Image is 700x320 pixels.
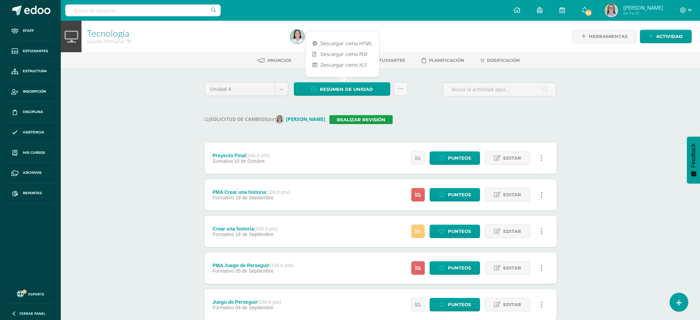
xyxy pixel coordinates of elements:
span: Editar [503,262,521,274]
span: Dosificación [487,58,520,63]
span: Disciplina [23,109,43,115]
strong: SOLICITUD DE CAMBIOS [204,116,267,122]
a: Estudiantes [364,55,405,66]
strong: (100.0 pts) [254,226,278,232]
span: Punteos [448,262,471,274]
a: [PERSON_NAME] [275,116,329,122]
a: Punteos [430,151,480,165]
a: Disciplina [6,102,55,122]
span: Formativo [212,305,234,310]
a: Tecnología [87,27,129,39]
span: Formativo [212,268,234,274]
img: 04502d3ebb6155621d07acff4f663ff2.png [604,3,618,17]
span: Anuncios [267,58,291,63]
span: Estudiantes [374,58,405,63]
span: 18 de Septiembre [236,232,274,237]
a: Asistencia [6,122,55,143]
span: Feedback [690,143,697,168]
div: PMA Juego de Perseguir [212,263,293,268]
span: Actividad [656,30,683,43]
a: Descargar como HTML [306,38,379,49]
div: Crear una historia [212,226,278,232]
a: Descargar como PDF [306,49,379,59]
span: Editar [503,152,521,164]
span: Punteos [448,152,471,164]
a: Punteos [430,298,480,311]
span: Soporte [28,292,44,297]
img: 14d06b00cd8624a51f01f540461e123d.png [275,115,284,124]
a: Descargar como XLS [306,59,379,70]
span: Sumativo [212,158,232,164]
a: Estructura [6,62,55,82]
button: Feedback - Mostrar encuesta [687,137,700,183]
a: Inscripción [6,82,55,102]
span: Punteos [448,298,471,311]
strong: [PERSON_NAME] [286,116,325,122]
span: Archivos [23,170,41,176]
div: por [204,115,557,124]
a: Dosificación [481,55,520,66]
a: Punteos [430,188,480,201]
span: Asistencia [23,130,44,135]
a: Punteos [430,225,480,238]
span: Planificación [429,58,464,63]
a: Estudiantes [6,41,55,62]
span: Mi Perfil [623,10,663,16]
span: Punteos [448,188,471,201]
a: Staff [6,21,55,41]
span: 10 de Octubre [234,158,265,164]
span: Resumen de unidad [320,83,373,96]
a: Reportes [6,183,55,204]
a: Mis cursos [6,143,55,163]
div: PMA Crear una historia [212,189,290,195]
a: Soporte [8,289,52,298]
span: Editar [503,188,521,201]
span: 84 [585,9,592,17]
span: 05 de Septiembre [236,268,274,274]
a: Planificación [422,55,464,66]
img: 14536fa6949afcbee78f4ea450bb76df.png [290,30,304,44]
span: Staff [23,28,34,34]
input: Busca la actividad aquí... [443,83,556,96]
span: Cerrar panel [19,311,46,316]
span: Editar [503,225,521,238]
span: 04 de Septiembre [236,305,274,310]
a: Actividad [640,30,692,43]
a: Herramientas [573,30,636,43]
span: Formativo [212,232,234,237]
a: Punteos [430,261,480,275]
span: Reportes [23,190,42,196]
span: 19 de Septiembre [236,195,274,200]
span: Unidad 4 [210,83,270,96]
a: Unidad 4 [205,83,288,96]
span: Punteos [448,225,471,238]
strong: (100.0 pts) [257,299,281,305]
span: Estudiantes [23,48,48,54]
span: [PERSON_NAME] [623,4,663,11]
a: Archivos [6,163,55,183]
a: Anuncios [258,55,291,66]
div: Quinto Primaria 'B' [87,38,282,45]
div: Proyecto Final [212,153,270,158]
strong: (100.0 pts) [266,189,290,195]
span: Editar [503,298,521,311]
span: Herramientas [589,30,627,43]
a: Resumen de unidad [294,82,390,96]
strong: (100.0 pts) [269,263,293,268]
span: Formativo [212,195,234,200]
span: Estructura [23,68,47,74]
span: Mis cursos [23,150,45,156]
input: Busca un usuario... [65,4,221,16]
strong: (100.0 pts) [246,153,270,158]
div: Juego de Perseguir [212,299,281,305]
a: Realizar revisión [329,115,393,124]
h1: Tecnología [87,28,282,38]
span: Inscripción [23,89,46,94]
